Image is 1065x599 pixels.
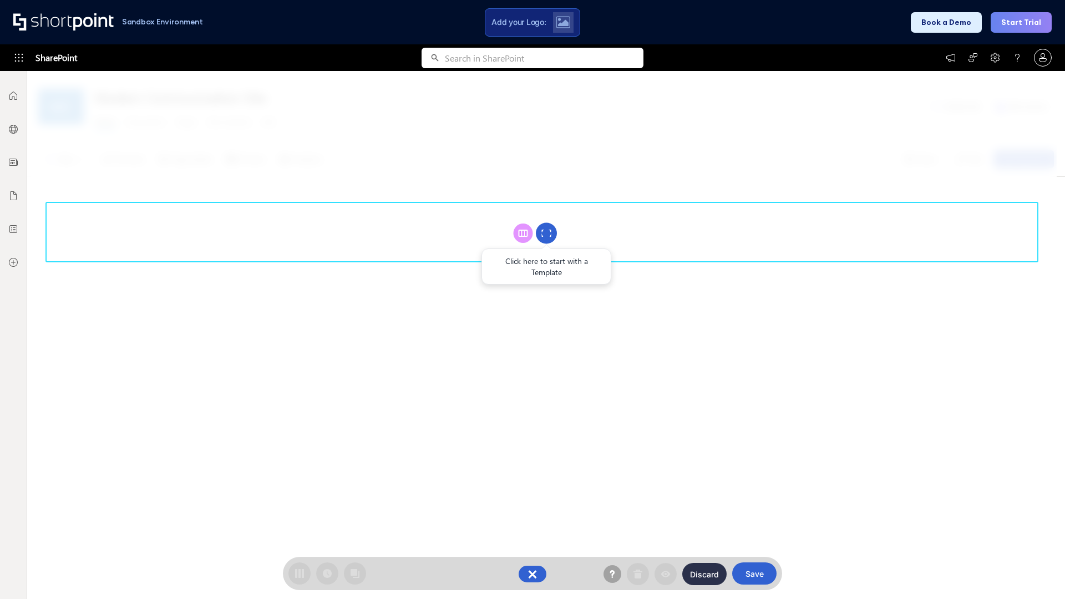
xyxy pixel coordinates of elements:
[35,44,77,71] span: SharePoint
[732,562,777,585] button: Save
[445,48,643,68] input: Search in SharePoint
[682,563,727,585] button: Discard
[491,17,546,27] span: Add your Logo:
[911,12,982,33] button: Book a Demo
[556,16,570,28] img: Upload logo
[865,470,1065,599] iframe: Chat Widget
[122,19,203,25] h1: Sandbox Environment
[991,12,1052,33] button: Start Trial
